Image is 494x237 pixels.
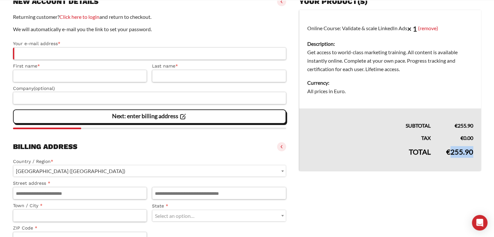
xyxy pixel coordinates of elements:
h3: Billing address [13,142,77,151]
a: (remove) [418,25,438,31]
p: Returning customer? and return to checkout. [13,13,286,21]
span: Province [152,210,286,222]
th: Subtotal [299,108,438,130]
dt: Currency: [307,79,473,87]
dd: Get access to world-class marketing training. All content is available instantly online. Complete... [307,48,473,73]
span: United States (US) [13,165,286,177]
span: € [446,147,450,156]
th: Total [299,142,438,171]
label: Street address [13,180,147,187]
div: Open Intercom Messenger [472,215,488,231]
th: Tax [299,130,438,142]
bdi: 0.00 [461,135,473,141]
label: First name [13,62,147,70]
label: Country / Region [13,158,286,165]
label: Town / City [13,202,147,209]
label: Your e-mail address [13,40,286,47]
span: € [461,135,463,141]
vaadin-button: Next: enter billing address [13,109,286,124]
strong: × 1 [407,24,417,33]
label: Last name [152,62,286,70]
bdi: 255.90 [455,122,473,129]
label: ZIP Code [13,224,147,232]
p: We will automatically e-mail you the link to set your password. [13,25,286,33]
span: € [455,122,458,129]
dd: All prices in Euro. [307,87,473,95]
bdi: 255.90 [446,147,473,156]
span: Country / Region [13,165,286,177]
label: State [152,202,286,210]
label: Company [13,85,286,92]
span: Select an option… [155,213,195,219]
dt: Description: [307,40,473,48]
span: (optional) [34,86,55,91]
a: Click here to login [59,14,99,20]
td: Online Course: Validate & scale LinkedIn Ads [299,10,481,109]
